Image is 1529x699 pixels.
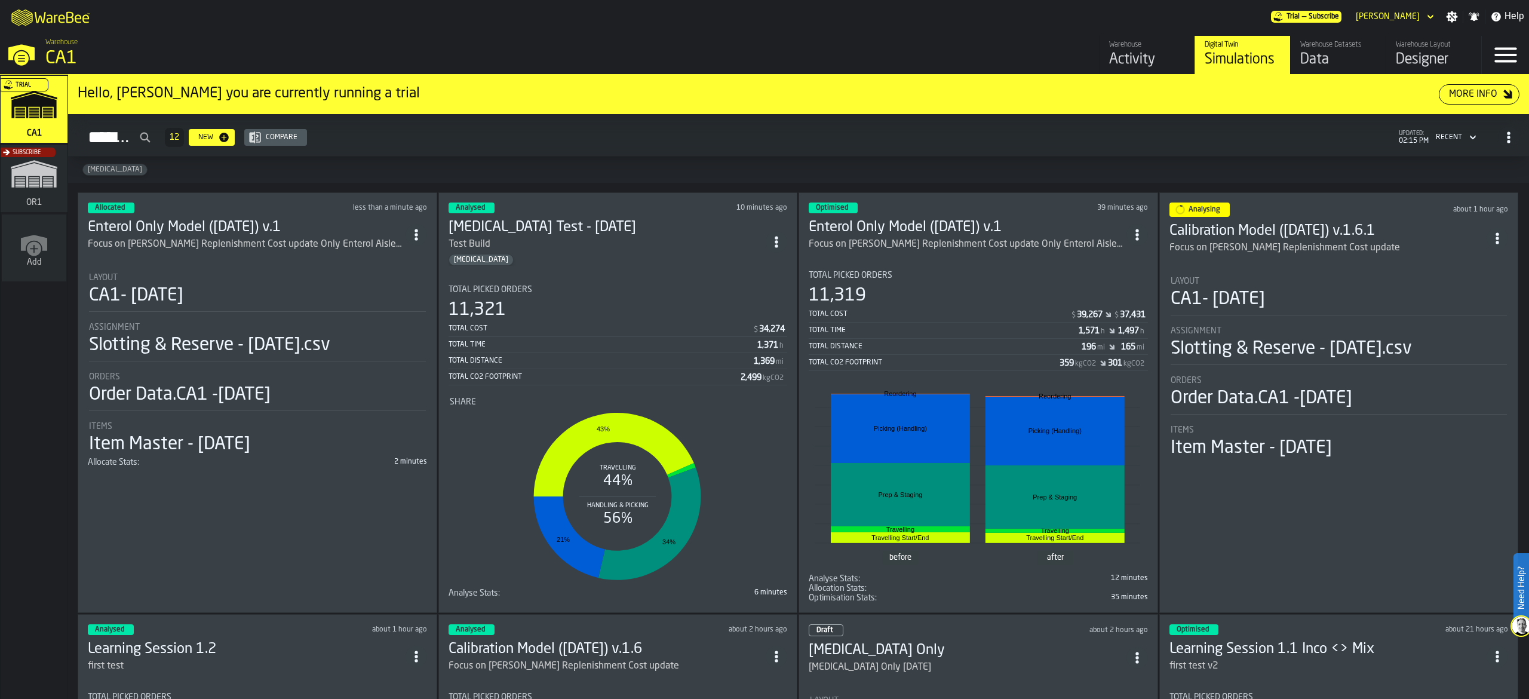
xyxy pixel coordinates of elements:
[1171,376,1507,385] div: Title
[809,641,1126,660] h3: [MEDICAL_DATA] Only
[88,458,255,467] div: Title
[2,214,66,284] a: link-to-/wh/new
[88,458,139,467] span: Allocate Stats:
[88,640,406,659] h3: Learning Session 1.2
[809,271,1148,280] div: Title
[809,574,860,584] span: Analyse Stats:
[1309,13,1339,21] span: Subscribe
[1356,12,1420,22] div: DropdownMenuValue-Jasmine Lim
[809,326,1079,335] div: Total Time
[1171,338,1412,360] div: Slotting & Reserve - [DATE].csv
[89,384,271,406] div: Order Data.CA1 -[DATE]
[1,145,67,214] a: link-to-/wh/i/02d92962-0f11-4133-9763-7cb092bceeef/simulations
[809,574,1148,584] div: stat-Analyse Stats:
[449,285,532,295] span: Total Picked Orders
[170,133,179,142] span: 12
[1071,311,1076,320] span: $
[776,358,784,366] span: mi
[1137,344,1144,352] span: mi
[1169,203,1230,217] div: status-1 2
[1396,41,1472,49] div: Warehouse Layout
[449,237,766,252] div: Test Build
[1290,36,1386,74] a: link-to-/wh/i/76e2a128-1b54-4d66-80d4-05ae4c277723/data
[1271,11,1341,23] div: Menu Subscription
[809,271,892,280] span: Total Picked Orders
[438,192,798,613] div: ItemListCard-DashboardItemContainer
[1,76,67,145] a: link-to-/wh/i/76e2a128-1b54-4d66-80d4-05ae4c277723/simulations
[89,422,112,431] span: Items
[809,593,976,603] div: Title
[88,659,124,673] div: first test
[809,574,976,584] div: Title
[1114,311,1119,320] span: $
[95,626,124,633] span: Analysed
[89,273,118,283] span: Layout
[1169,640,1487,659] h3: Learning Session 1.1 Inco <> Mix
[1118,326,1139,336] div: Stat Value
[1075,360,1096,368] span: kgCO2
[1169,241,1400,255] div: Focus on [PERSON_NAME] Replenishment Cost update
[1171,277,1507,315] div: stat-Layout
[1082,342,1096,352] div: Stat Value
[1171,289,1265,310] div: CA1- [DATE]
[449,357,754,365] div: Total Distance
[1108,358,1122,368] div: Stat Value
[83,165,147,174] span: Enteral
[1171,376,1507,415] div: stat-Orders
[449,237,490,252] div: Test Build
[449,588,616,598] div: Title
[1287,13,1300,21] span: Trial
[1351,10,1436,24] div: DropdownMenuValue-Jasmine Lim
[1109,41,1185,49] div: Warehouse
[1171,376,1202,385] span: Orders
[449,624,495,635] div: status-3 2
[1399,130,1429,137] span: updated:
[741,373,762,382] div: Stat Value
[88,203,134,213] div: status-3 2
[89,323,140,332] span: Assignment
[1396,50,1472,69] div: Designer
[754,357,775,366] div: Stat Value
[1079,326,1100,336] div: Stat Value
[89,323,426,332] div: Title
[450,397,787,407] div: Title
[89,422,426,455] div: stat-Items
[1171,326,1507,365] div: stat-Assignment
[809,310,1070,318] div: Total Cost
[1121,342,1135,352] div: Stat Value
[809,237,1126,252] div: Focus on [PERSON_NAME] Replenishment Cost update Only Enterol Aisles and SKUs
[1171,425,1194,435] span: Items
[449,299,506,321] div: 11,321
[1505,10,1524,24] span: Help
[809,593,1148,603] div: stat-Optimisation Stats:
[88,624,134,635] div: status-3 2
[449,285,788,295] div: Title
[816,204,848,211] span: Optimised
[68,114,1529,157] h2: button-Simulations
[1171,437,1332,459] div: Item Master - [DATE]
[1169,624,1218,635] div: status-3 2
[45,48,368,69] div: CA1
[1120,310,1146,320] div: Stat Value
[1399,137,1429,145] span: 02:15 PM
[449,659,766,673] div: Focus on EA-EC Replenishment Cost update
[1431,130,1479,145] div: DropdownMenuValue-4
[642,204,787,212] div: Updated: 9/30/2025, 2:04:58 PM Created: 9/30/2025, 12:01:41 PM
[260,458,427,466] div: 2 minutes
[809,593,1148,603] span: 2,930,300
[89,273,426,283] div: Title
[1171,326,1221,336] span: Assignment
[809,237,1126,252] div: Focus on EA-EC Replenishment Cost update Only Enterol Aisles and SKUs
[449,285,788,385] div: stat-Total Picked Orders
[95,204,125,211] span: Allocated
[1169,241,1487,255] div: Focus on EA-EC Replenishment Cost update
[449,341,758,349] div: Total Time
[809,624,843,636] div: status-0 2
[281,626,426,634] div: Updated: 9/30/2025, 1:11:54 PM Created: 9/26/2025, 2:57:16 PM
[78,192,437,613] div: ItemListCard-DashboardItemContainer
[890,554,912,562] text: before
